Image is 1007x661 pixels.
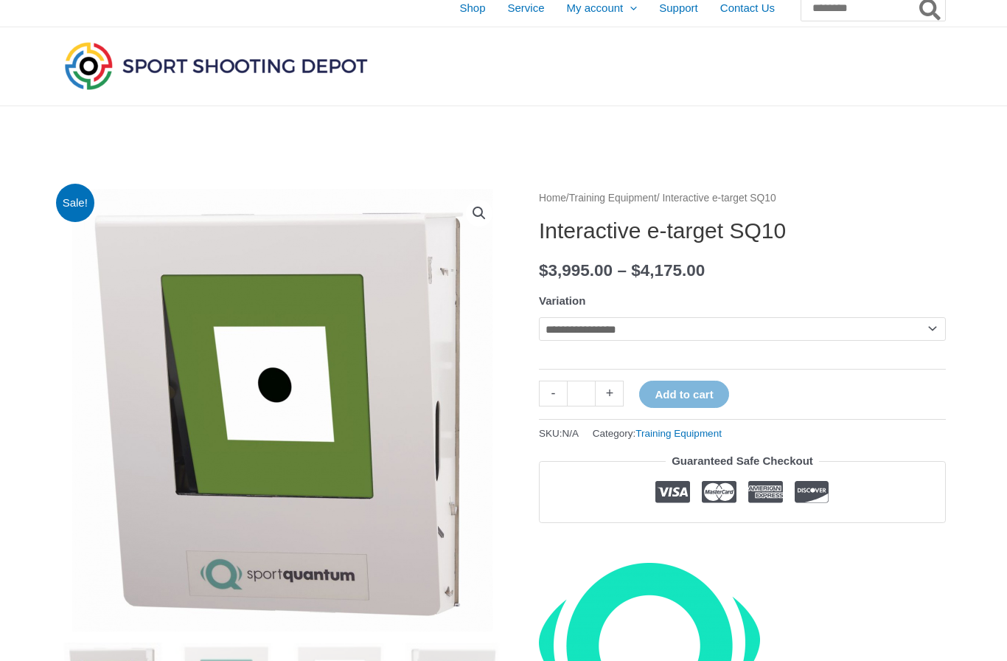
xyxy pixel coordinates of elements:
a: Training Equipment [569,193,657,204]
input: Product quantity [567,381,596,406]
a: Home [539,193,566,204]
span: Sale! [56,184,95,223]
a: Training Equipment [635,428,722,439]
span: – [617,261,627,280]
a: - [539,381,567,406]
bdi: 3,995.00 [539,261,613,280]
img: Sport Shooting Depot [61,38,371,93]
a: View full-screen image gallery [466,200,492,226]
nav: Breadcrumb [539,189,946,208]
button: Add to cart [639,381,728,408]
legend: Guaranteed Safe Checkout [666,451,819,471]
span: N/A [562,428,579,439]
h1: Interactive e-target SQ10 [539,218,946,244]
bdi: 4,175.00 [631,261,705,280]
span: $ [631,261,641,280]
span: SKU: [539,424,579,443]
iframe: Customer reviews powered by Trustpilot [539,534,946,552]
span: $ [539,261,548,280]
a: + [596,381,624,406]
span: Category: [593,424,722,443]
label: Variation [539,294,585,307]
